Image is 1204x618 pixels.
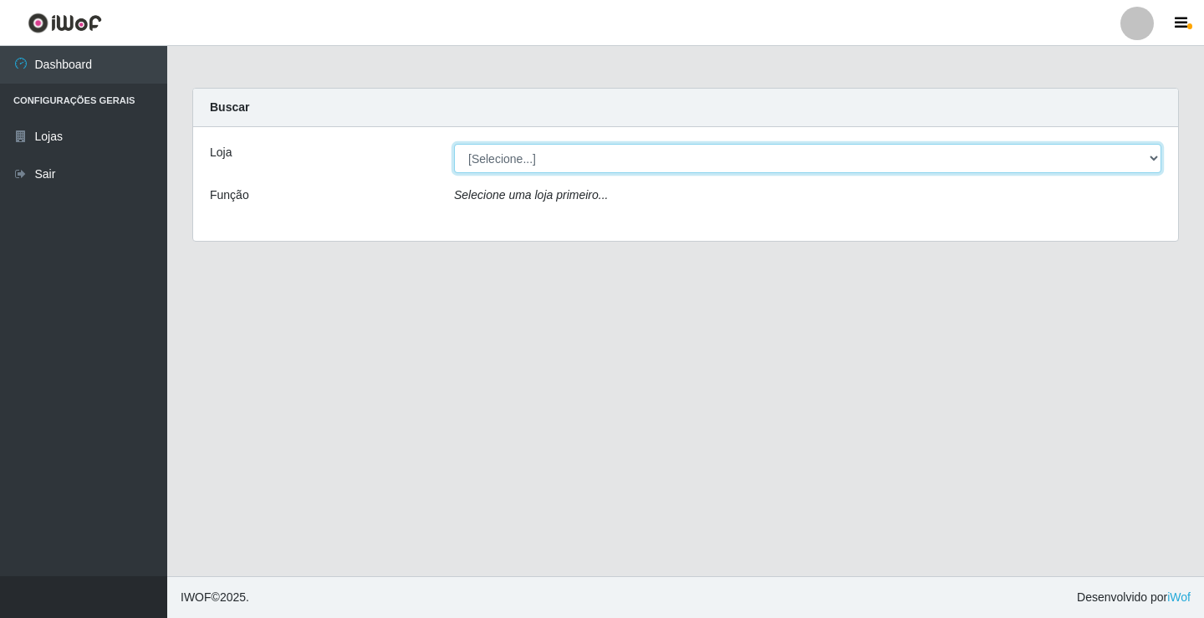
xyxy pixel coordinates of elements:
[210,186,249,204] label: Função
[1167,590,1191,604] a: iWof
[181,589,249,606] span: © 2025 .
[1077,589,1191,606] span: Desenvolvido por
[454,188,608,202] i: Selecione uma loja primeiro...
[210,144,232,161] label: Loja
[181,590,212,604] span: IWOF
[210,100,249,114] strong: Buscar
[28,13,102,33] img: CoreUI Logo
